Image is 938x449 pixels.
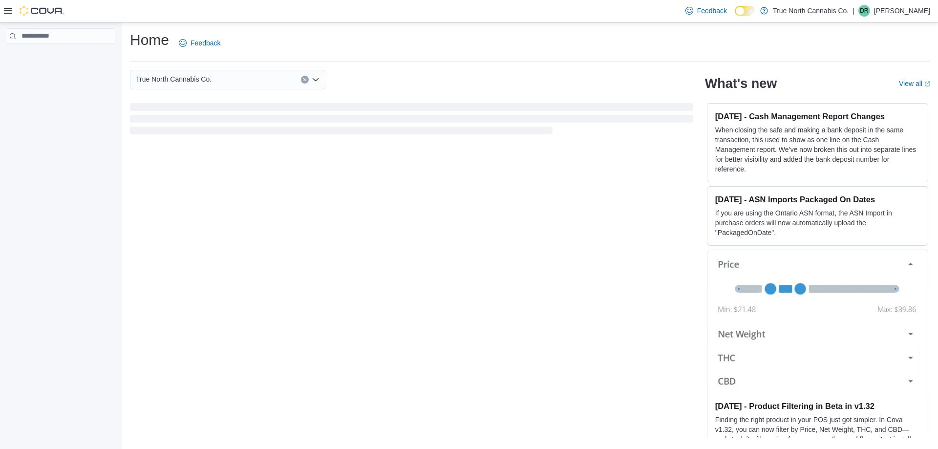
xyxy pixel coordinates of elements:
nav: Complex example [6,46,115,69]
h3: [DATE] - ASN Imports Packaged On Dates [715,194,920,204]
button: Clear input [301,76,309,84]
img: Cova [20,6,64,16]
a: View allExternal link [899,80,930,87]
h3: [DATE] - Cash Management Report Changes [715,111,920,121]
p: | [853,5,854,17]
p: If you are using the Ontario ASN format, the ASN Import in purchase orders will now automatically... [715,208,920,237]
a: Feedback [682,1,731,21]
span: Feedback [191,38,220,48]
div: Dwain Ross [858,5,870,17]
span: DR [860,5,868,17]
h3: [DATE] - Product Filtering in Beta in v1.32 [715,401,920,411]
h2: What's new [705,76,777,91]
span: True North Cannabis Co. [136,73,212,85]
span: Feedback [697,6,727,16]
p: True North Cannabis Co. [773,5,849,17]
a: Feedback [175,33,224,53]
p: [PERSON_NAME] [874,5,930,17]
span: Dark Mode [735,16,735,17]
svg: External link [924,81,930,87]
button: Open list of options [312,76,320,84]
h1: Home [130,30,169,50]
p: When closing the safe and making a bank deposit in the same transaction, this used to show as one... [715,125,920,174]
span: Loading [130,105,693,136]
input: Dark Mode [735,6,755,16]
